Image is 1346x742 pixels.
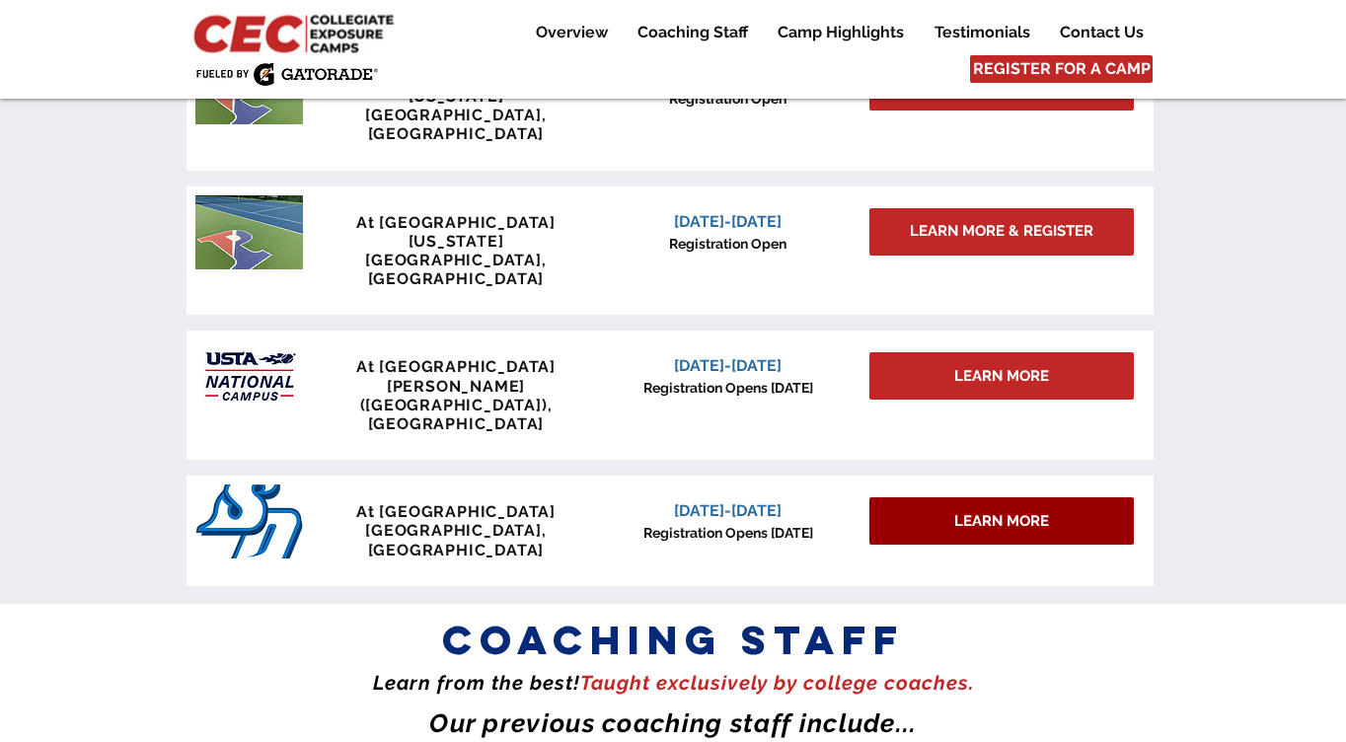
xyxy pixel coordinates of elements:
[674,212,782,231] span: [DATE]-[DATE]
[954,511,1049,532] span: LEARN MORE
[365,106,546,143] span: [GEOGRAPHIC_DATA], [GEOGRAPHIC_DATA]
[623,21,762,44] a: Coaching Staff
[195,195,303,269] img: penn tennis courts with logo.jpeg
[373,671,580,695] span: Learn from the best!
[580,671,974,695] span: Taught exclusively by college coaches​.
[869,208,1134,256] a: LEARN MORE & REGISTER
[365,251,546,288] span: [GEOGRAPHIC_DATA], [GEOGRAPHIC_DATA]
[954,366,1049,387] span: LEARN MORE
[526,21,618,44] p: Overview
[643,380,813,396] span: Registration Opens [DATE]
[869,497,1134,545] div: LEARN MORE
[195,339,303,413] img: USTA Campus image_edited.jpg
[195,484,303,558] img: San_Diego_Toreros_logo.png
[628,21,758,44] p: Coaching Staff
[356,502,556,521] span: At [GEOGRAPHIC_DATA]
[763,21,919,44] a: Camp Highlights
[195,62,378,86] img: Fueled by Gatorade.png
[970,55,1153,83] a: REGISTER FOR A CAMP
[674,356,782,375] span: [DATE]-[DATE]
[925,21,1040,44] p: Testimonials
[189,10,403,55] img: CEC Logo Primary_edited.jpg
[669,236,786,252] span: Registration Open
[356,357,556,376] span: At [GEOGRAPHIC_DATA]
[869,352,1134,400] div: LEARN MORE
[643,525,813,541] span: Registration Opens [DATE]
[920,21,1044,44] a: Testimonials
[973,58,1151,80] span: REGISTER FOR A CAMP
[1045,21,1158,44] a: Contact Us
[505,21,1158,44] nav: Site
[910,221,1093,242] span: LEARN MORE & REGISTER
[1050,21,1154,44] p: Contact Us
[365,521,546,558] span: [GEOGRAPHIC_DATA], [GEOGRAPHIC_DATA]
[674,501,782,520] span: [DATE]-[DATE]
[768,21,914,44] p: Camp Highlights
[356,213,556,251] span: At [GEOGRAPHIC_DATA][US_STATE]
[521,21,622,44] a: Overview
[429,708,917,738] span: Our previous coaching staff include...
[442,615,905,665] span: coaching staff
[360,377,553,433] span: [PERSON_NAME] ([GEOGRAPHIC_DATA]), [GEOGRAPHIC_DATA]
